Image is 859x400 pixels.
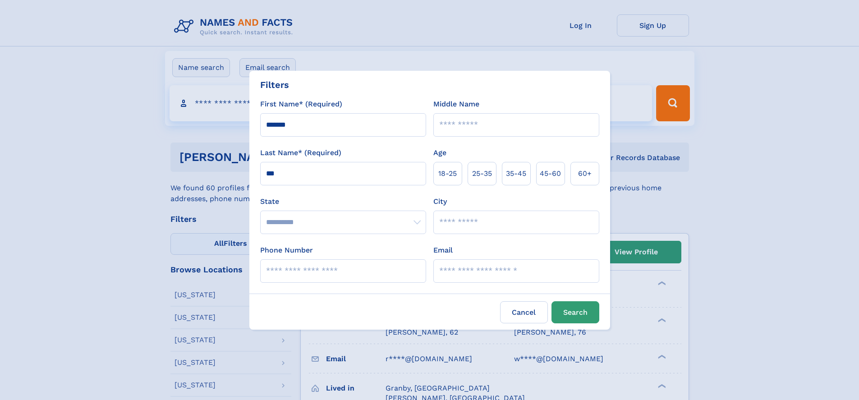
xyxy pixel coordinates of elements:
[551,301,599,323] button: Search
[506,168,526,179] span: 35‑45
[260,78,289,92] div: Filters
[260,147,341,158] label: Last Name* (Required)
[433,99,479,110] label: Middle Name
[433,196,447,207] label: City
[260,196,426,207] label: State
[260,99,342,110] label: First Name* (Required)
[472,168,492,179] span: 25‑35
[438,168,457,179] span: 18‑25
[433,147,446,158] label: Age
[578,168,592,179] span: 60+
[260,245,313,256] label: Phone Number
[500,301,548,323] label: Cancel
[540,168,561,179] span: 45‑60
[433,245,453,256] label: Email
